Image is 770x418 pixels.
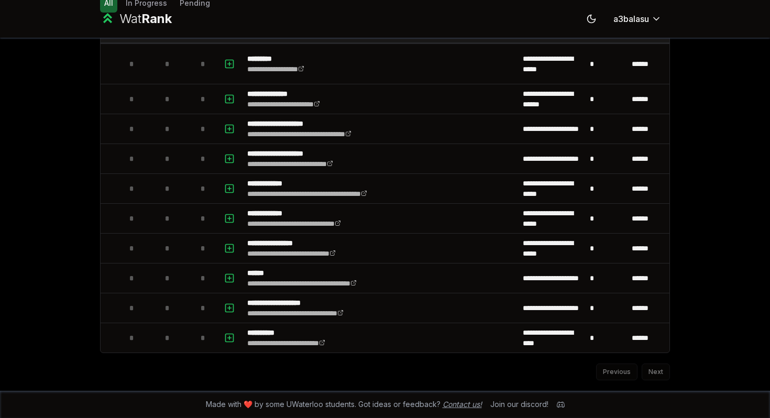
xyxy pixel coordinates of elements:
[613,13,649,25] span: a3balasu
[443,400,482,409] a: Contact us!
[119,10,172,27] div: Wat
[100,10,172,27] a: WatRank
[490,399,548,410] div: Join our discord!
[206,399,482,410] span: Made with ❤️ by some UWaterloo students. Got ideas or feedback?
[605,9,670,28] button: a3balasu
[141,11,172,26] span: Rank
